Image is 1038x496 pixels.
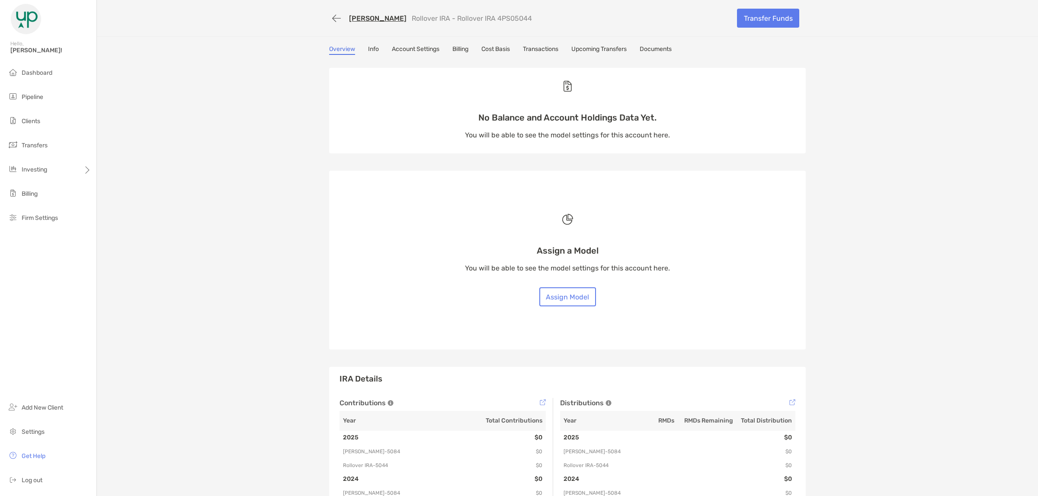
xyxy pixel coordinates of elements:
span: Investing [22,166,47,173]
a: [PERSON_NAME] [349,14,407,22]
img: dashboard icon [8,67,18,77]
th: Year [340,411,443,431]
td: [PERSON_NAME] - 5084 [340,445,443,458]
td: $0 [443,445,546,458]
img: transfers icon [8,140,18,150]
span: Transfers [22,142,48,149]
th: RMDs Remaining [678,411,737,431]
button: Assign Model [539,287,596,306]
a: Info [368,45,379,55]
a: Transfer Funds [737,9,799,28]
td: 2025 [560,431,619,445]
td: $0 [737,445,795,458]
p: No Balance and Account Holdings Data Yet. [465,112,670,123]
div: Contributions [340,398,546,408]
img: get-help icon [8,450,18,461]
td: $0 [443,431,546,445]
img: Zoe Logo [10,3,42,35]
td: Rollover IRA - 5044 [340,458,443,472]
td: 2024 [340,472,443,486]
span: Firm Settings [22,214,58,222]
th: Total Contributions [443,411,546,431]
a: Transactions [523,45,558,55]
th: RMDs [619,411,678,431]
td: $0 [737,458,795,472]
th: Total Distribution [737,411,795,431]
td: [PERSON_NAME] - 5084 [560,445,619,458]
span: Add New Client [22,404,63,411]
a: Account Settings [392,45,439,55]
img: Tooltip [789,399,795,405]
img: billing icon [8,188,18,198]
div: Distributions [560,398,795,408]
img: investing icon [8,164,18,174]
p: Assign a Model [465,245,670,256]
span: Pipeline [22,93,43,101]
td: 2025 [340,431,443,445]
img: settings icon [8,426,18,436]
th: Year [560,411,619,431]
span: [PERSON_NAME]! [10,47,91,54]
img: logout icon [8,474,18,485]
img: add_new_client icon [8,402,18,412]
img: Tooltip [605,400,612,406]
img: Tooltip [388,400,394,406]
img: clients icon [8,115,18,126]
a: Documents [640,45,672,55]
a: Upcoming Transfers [571,45,627,55]
a: Cost Basis [481,45,510,55]
span: Log out [22,477,42,484]
img: Tooltip [540,399,546,405]
td: $0 [443,458,546,472]
a: Overview [329,45,355,55]
img: pipeline icon [8,91,18,102]
span: Dashboard [22,69,52,76]
span: Settings [22,428,45,436]
p: Rollover IRA - Rollover IRA 4PS05044 [412,14,532,22]
td: Rollover IRA - 5044 [560,458,619,472]
td: $0 [737,431,795,445]
span: Get Help [22,452,45,460]
img: firm-settings icon [8,212,18,223]
td: $0 [443,472,546,486]
p: You will be able to see the model settings for this account here. [465,130,670,140]
td: 2024 [560,472,619,486]
td: $0 [737,472,795,486]
span: Billing [22,190,38,197]
p: You will be able to see the model settings for this account here. [465,263,670,273]
a: Billing [452,45,468,55]
span: Clients [22,118,40,125]
h3: IRA Details [340,374,795,384]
